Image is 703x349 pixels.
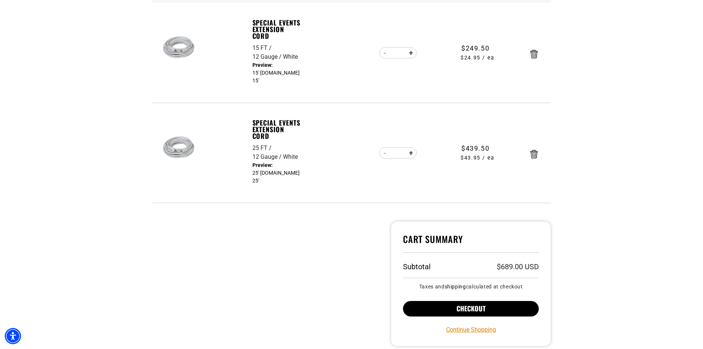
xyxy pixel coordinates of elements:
a: Remove Special Events Extension Cord - 15 FT / 12 Gauge / White [530,51,538,57]
input: Quantity for Special Events Extension Cord [391,47,405,59]
img: white [155,32,202,66]
div: White [283,153,298,161]
span: $24.95 / ea [438,54,517,62]
h3: Subtotal [403,263,431,270]
button: Checkout [403,301,539,317]
span: $439.50 [461,143,489,153]
img: white [155,133,202,166]
dd: 25' [DOMAIN_NAME] 25' [252,161,303,185]
a: shipping [445,284,466,290]
a: Special Events Extension Cord [252,19,303,39]
div: 25 FT [252,144,273,153]
p: $689.00 USD [497,263,539,270]
h4: Cart Summary [403,233,539,253]
div: 12 Gauge [252,52,283,61]
a: Special Events Extension Cord [252,119,303,139]
a: Continue Shopping [446,325,496,334]
div: Accessibility Menu [5,328,21,344]
div: 12 Gauge [252,153,283,161]
input: Quantity for Special Events Extension Cord [391,147,405,159]
div: White [283,52,298,61]
a: Remove Special Events Extension Cord - 25 FT / 12 Gauge / White [530,151,538,157]
dd: 15' [DOMAIN_NAME] 15' [252,61,303,85]
small: Taxes and calculated at checkout [403,284,539,289]
span: $249.50 [461,43,489,53]
span: $43.95 / ea [438,154,517,162]
div: 15 FT [252,44,273,52]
